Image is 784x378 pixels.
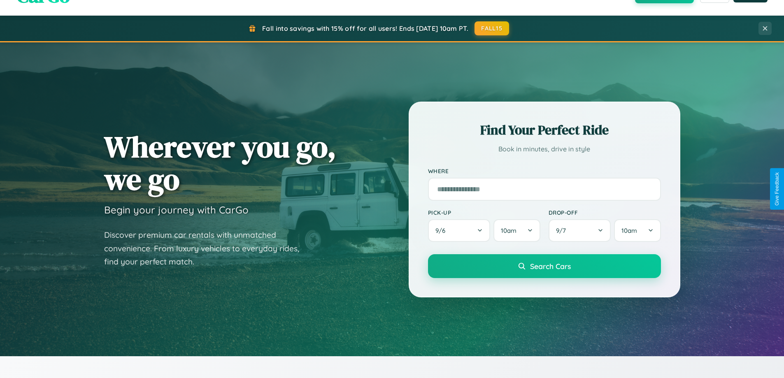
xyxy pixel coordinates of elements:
span: 10am [501,227,516,234]
p: Discover premium car rentals with unmatched convenience. From luxury vehicles to everyday rides, ... [104,228,310,269]
p: Book in minutes, drive in style [428,143,661,155]
button: 10am [614,219,661,242]
button: FALL15 [475,21,509,35]
label: Where [428,167,661,174]
span: 10am [621,227,637,234]
h2: Find Your Perfect Ride [428,121,661,139]
span: 9 / 6 [435,227,449,234]
button: 9/6 [428,219,491,242]
h1: Wherever you go, we go [104,130,336,195]
h3: Begin your journey with CarGo [104,204,249,216]
span: Fall into savings with 15% off for all users! Ends [DATE] 10am PT. [262,24,468,32]
div: Give Feedback [774,172,780,206]
label: Pick-up [428,209,540,216]
span: Search Cars [530,262,571,271]
button: Search Cars [428,254,661,278]
button: 9/7 [549,219,611,242]
label: Drop-off [549,209,661,216]
button: 10am [493,219,540,242]
span: 9 / 7 [556,227,570,234]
